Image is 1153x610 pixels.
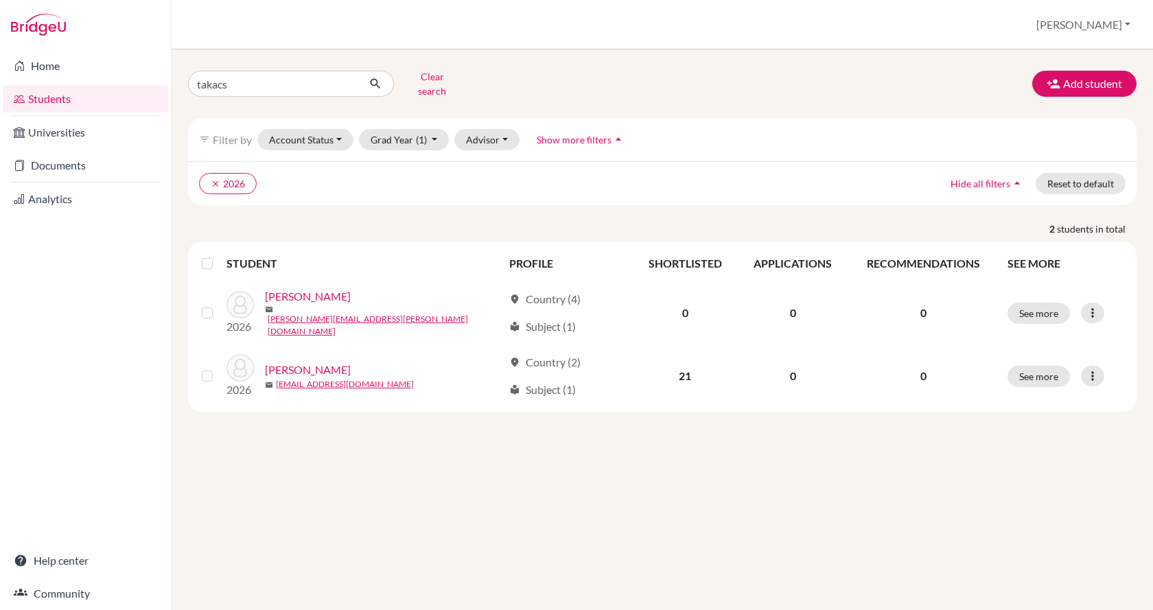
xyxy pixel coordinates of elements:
div: Subject (1) [509,318,576,335]
span: mail [265,381,273,389]
th: STUDENT [226,247,501,280]
i: clear [211,179,220,189]
a: Students [3,85,168,113]
input: Find student by name... [188,71,358,97]
a: Universities [3,119,168,146]
a: Documents [3,152,168,179]
button: Hide all filtersarrow_drop_up [939,173,1036,194]
td: 0 [633,280,738,346]
strong: 2 [1049,222,1057,236]
span: local_library [509,384,520,395]
span: location_on [509,357,520,368]
a: Analytics [3,185,168,213]
a: [PERSON_NAME] [265,288,351,305]
div: Subject (1) [509,382,576,398]
div: Country (2) [509,354,581,371]
span: mail [265,305,273,314]
img: Bridge-U [11,14,66,36]
span: local_library [509,321,520,332]
button: Account Status [257,129,353,150]
a: [EMAIL_ADDRESS][DOMAIN_NAME] [276,378,414,390]
button: Clear search [394,66,470,102]
span: Hide all filters [951,178,1010,189]
i: arrow_drop_up [1010,176,1024,190]
td: 21 [633,346,738,406]
button: [PERSON_NAME] [1030,12,1137,38]
button: clear2026 [199,173,257,194]
span: location_on [509,294,520,305]
p: 2026 [226,318,254,335]
p: 0 [857,368,991,384]
th: APPLICATIONS [738,247,848,280]
span: students in total [1057,222,1137,236]
i: arrow_drop_up [612,132,625,146]
i: filter_list [199,134,210,145]
span: Show more filters [537,134,612,145]
th: SEE MORE [999,247,1131,280]
button: Reset to default [1036,173,1126,194]
a: [PERSON_NAME][EMAIL_ADDRESS][PERSON_NAME][DOMAIN_NAME] [268,313,503,338]
button: Add student [1032,71,1137,97]
span: (1) [416,134,427,145]
th: SHORTLISTED [633,247,738,280]
button: Show more filtersarrow_drop_up [525,129,637,150]
td: 0 [738,280,848,346]
p: 0 [857,305,991,321]
button: See more [1008,303,1070,324]
span: Filter by [213,133,252,146]
img: Takács, Zsófia [226,354,254,382]
img: Takács, Leó [226,291,254,318]
td: 0 [738,346,848,406]
button: Grad Year(1) [359,129,450,150]
th: PROFILE [501,247,633,280]
div: Country (4) [509,291,581,307]
a: Help center [3,547,168,574]
a: Home [3,52,168,80]
button: Advisor [454,129,520,150]
th: RECOMMENDATIONS [848,247,999,280]
button: See more [1008,366,1070,387]
p: 2026 [226,382,254,398]
a: Community [3,580,168,607]
a: [PERSON_NAME] [265,362,351,378]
